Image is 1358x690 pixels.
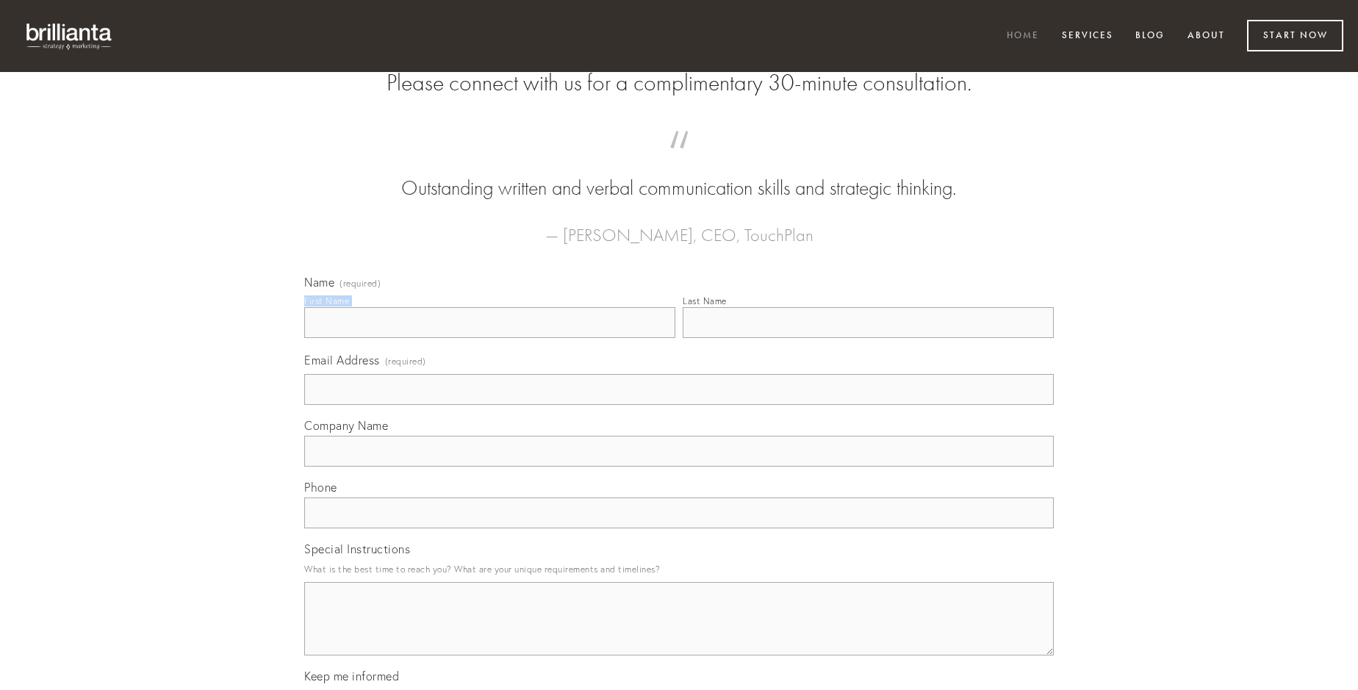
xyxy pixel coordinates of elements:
[304,275,334,290] span: Name
[304,669,399,683] span: Keep me informed
[1178,24,1235,48] a: About
[328,203,1030,250] figcaption: — [PERSON_NAME], CEO, TouchPlan
[339,279,381,288] span: (required)
[304,295,349,306] div: First Name
[328,145,1030,174] span: “
[328,145,1030,203] blockquote: Outstanding written and verbal communication skills and strategic thinking.
[1052,24,1123,48] a: Services
[304,353,380,367] span: Email Address
[683,295,727,306] div: Last Name
[997,24,1049,48] a: Home
[304,480,337,495] span: Phone
[304,69,1054,97] h2: Please connect with us for a complimentary 30-minute consultation.
[304,559,1054,579] p: What is the best time to reach you? What are your unique requirements and timelines?
[385,351,426,371] span: (required)
[304,542,410,556] span: Special Instructions
[15,15,125,57] img: brillianta - research, strategy, marketing
[1126,24,1174,48] a: Blog
[304,418,388,433] span: Company Name
[1247,20,1343,51] a: Start Now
